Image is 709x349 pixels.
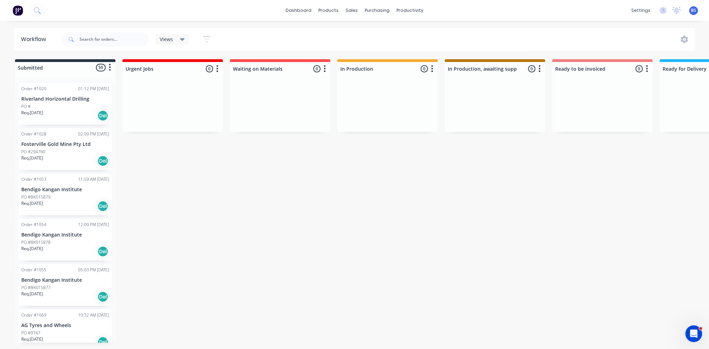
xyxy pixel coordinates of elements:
p: PO #9747 [21,330,40,336]
div: 05:03 PM [DATE] [78,267,109,273]
p: PO #294760 [21,149,45,155]
div: Order #105311:59 AM [DATE]Bendigo Kangan InstitutePO #BK015879Req.[DATE]Del [18,173,112,215]
div: 10:32 AM [DATE] [78,312,109,318]
p: Req. [DATE] [21,110,43,116]
p: Riverland Horizontal Drilling [21,96,109,102]
div: Order #105412:00 PM [DATE]Bendigo Kangan InstitutePO #BK015878Req.[DATE]Del [18,219,112,261]
div: products [315,5,342,16]
div: 11:59 AM [DATE] [78,176,109,183]
div: Del [97,246,108,257]
div: sales [342,5,361,16]
input: Search for orders... [80,32,149,46]
div: Del [97,291,108,302]
div: purchasing [361,5,393,16]
div: Order #1053 [21,176,46,183]
div: productivity [393,5,427,16]
div: settings [628,5,654,16]
div: 01:12 PM [DATE] [78,86,109,92]
p: Fosterville Gold Mine Pty Ltd [21,141,109,147]
p: PO #BK015878 [21,239,51,246]
p: Req. [DATE] [21,155,43,161]
div: Order #1020 [21,86,46,92]
span: Views [160,36,173,43]
p: Req. [DATE] [21,291,43,297]
div: Del [97,201,108,212]
div: Order #102001:12 PM [DATE]Riverland Horizontal DrillingPO #Req.[DATE]Del [18,83,112,125]
p: PO #BK015877 [21,285,51,291]
p: Bendigo Kangan Institute [21,187,109,193]
div: Order #105505:03 PM [DATE]Bendigo Kangan InstitutePO #BK015877Req.[DATE]Del [18,264,112,306]
p: Bendigo Kangan Institute [21,232,109,238]
img: Factory [13,5,23,16]
div: Order #102802:09 PM [DATE]Fosterville Gold Mine Pty LtdPO #294760Req.[DATE]Del [18,128,112,170]
p: Req. [DATE] [21,246,43,252]
div: Order #1028 [21,131,46,137]
div: Del [97,155,108,166]
div: 12:00 PM [DATE] [78,222,109,228]
p: Bendigo Kangan Institute [21,277,109,283]
p: PO # [21,103,31,110]
div: Order #1054 [21,222,46,228]
div: Workflow [21,35,50,44]
iframe: Intercom live chat [685,325,702,342]
p: PO #BK015879 [21,194,51,200]
div: Del [97,336,108,348]
p: Req. [DATE] [21,336,43,342]
div: Order #1055 [21,267,46,273]
div: 02:09 PM [DATE] [78,131,109,137]
div: Order #1069 [21,312,46,318]
p: Req. [DATE] [21,200,43,207]
div: Del [97,110,108,121]
p: AG Tyres and Wheels [21,323,109,328]
a: dashboard [282,5,315,16]
span: BS [691,7,696,14]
